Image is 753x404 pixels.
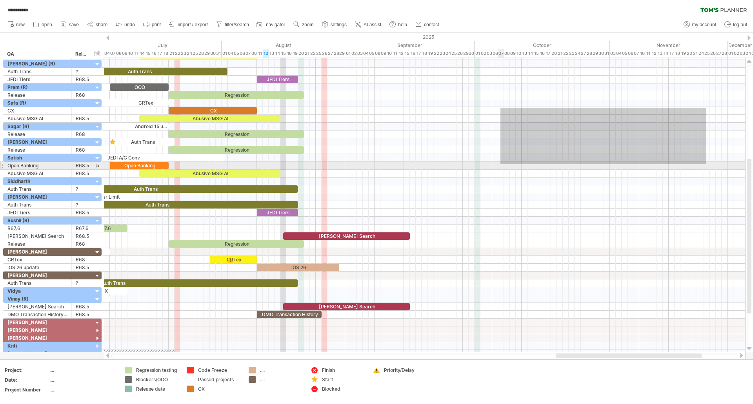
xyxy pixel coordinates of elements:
[76,303,89,310] div: R68.5
[16,201,298,208] div: Auth Trans
[692,22,716,27] span: my account
[733,22,747,27] span: log out
[339,49,345,58] div: Friday, 29 August 2025
[5,20,27,30] a: new
[204,49,210,58] div: Tuesday, 29 July 2025
[545,49,551,58] div: Friday, 17 October 2025
[686,49,692,58] div: Thursday, 20 November 2025
[616,49,622,58] div: Tuesday, 4 November 2025
[504,49,510,58] div: Wednesday, 8 October 2025
[169,146,304,154] div: Regression
[657,49,663,58] div: Thursday, 13 November 2025
[76,162,89,169] div: R68.5
[116,49,122,58] div: Tuesday, 8 July 2025
[69,22,79,27] span: save
[178,22,208,27] span: import / export
[76,232,89,240] div: R68.5
[16,22,25,27] span: new
[592,49,598,58] div: Wednesday, 29 October 2025
[139,170,280,177] div: Abusive MSG AI
[7,107,67,114] div: CX
[7,146,67,154] div: Release
[386,49,392,58] div: Wednesday, 10 September 2025
[320,20,349,30] a: settings
[5,386,48,393] div: Project Number
[51,68,227,75] div: Auth Trans
[263,49,269,58] div: Tuesday, 12 August 2025
[322,376,365,383] div: Start
[7,311,67,318] div: DMO Transaction History Search
[745,49,751,58] div: Thursday, 4 December 2025
[198,386,241,392] div: CX
[516,49,522,58] div: Friday, 10 October 2025
[227,49,233,58] div: Monday, 4 August 2025
[398,49,404,58] div: Friday, 12 September 2025
[114,20,137,30] a: undo
[704,49,710,58] div: Tuesday, 25 November 2025
[96,22,107,27] span: share
[7,83,67,91] div: Prem (R)
[7,60,67,67] div: [PERSON_NAME] (R)
[7,326,67,334] div: [PERSON_NAME]
[322,49,327,58] div: Tuesday, 26 August 2025
[7,68,67,75] div: Auth Trans
[76,240,89,248] div: R68
[539,49,545,58] div: Thursday, 16 October 2025
[257,49,263,58] div: Monday, 11 August 2025
[357,49,363,58] div: Wednesday, 3 September 2025
[322,367,365,373] div: Finish
[133,49,139,58] div: Friday, 11 July 2025
[7,272,67,279] div: [PERSON_NAME]
[257,209,298,216] div: JEDI TIers
[351,49,357,58] div: Tuesday, 2 September 2025
[260,376,303,383] div: ....
[257,76,298,83] div: JEDI TIers
[610,41,728,49] div: November 2025
[251,49,257,58] div: Friday, 8 August 2025
[76,91,89,99] div: R68
[86,41,222,49] div: July 2025
[369,49,375,58] div: Friday, 5 September 2025
[286,49,292,58] div: Monday, 18 August 2025
[80,225,127,232] div: R67.6
[682,20,718,30] a: my account
[7,319,67,326] div: [PERSON_NAME]
[364,22,381,27] span: AI assist
[475,49,480,58] div: Wednesday, 1 October 2025
[122,49,127,58] div: Wednesday, 9 July 2025
[124,22,135,27] span: undo
[122,99,169,107] div: CRTex
[283,303,410,310] div: [PERSON_NAME] Search
[375,49,380,58] div: Monday, 8 September 2025
[580,49,586,58] div: Monday, 27 October 2025
[280,49,286,58] div: Friday, 15 August 2025
[7,287,67,295] div: Vidya
[216,49,222,58] div: Thursday, 31 July 2025
[398,22,407,27] span: help
[22,154,225,161] div: JEDI A/C Conv
[198,367,241,373] div: Code Freeze
[331,22,347,27] span: settings
[416,49,422,58] div: Wednesday, 17 September 2025
[110,83,169,91] div: OOO
[169,91,304,99] div: Regression
[198,49,204,58] div: Monday, 28 July 2025
[292,49,298,58] div: Tuesday, 19 August 2025
[5,377,48,383] div: Date:
[7,303,67,310] div: [PERSON_NAME] Search
[510,49,516,58] div: Thursday, 9 October 2025
[245,49,251,58] div: Thursday, 7 August 2025
[7,50,67,58] div: QA
[722,20,749,30] a: log out
[175,49,180,58] div: Tuesday, 22 July 2025
[291,20,316,30] a: zoom
[380,49,386,58] div: Tuesday, 9 September 2025
[692,49,698,58] div: Friday, 21 November 2025
[7,240,67,248] div: Release
[404,49,410,58] div: Monday, 15 September 2025
[169,130,304,138] div: Regression
[433,49,439,58] div: Monday, 22 September 2025
[49,386,115,393] div: ....
[192,49,198,58] div: Friday, 25 July 2025
[49,377,115,383] div: ....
